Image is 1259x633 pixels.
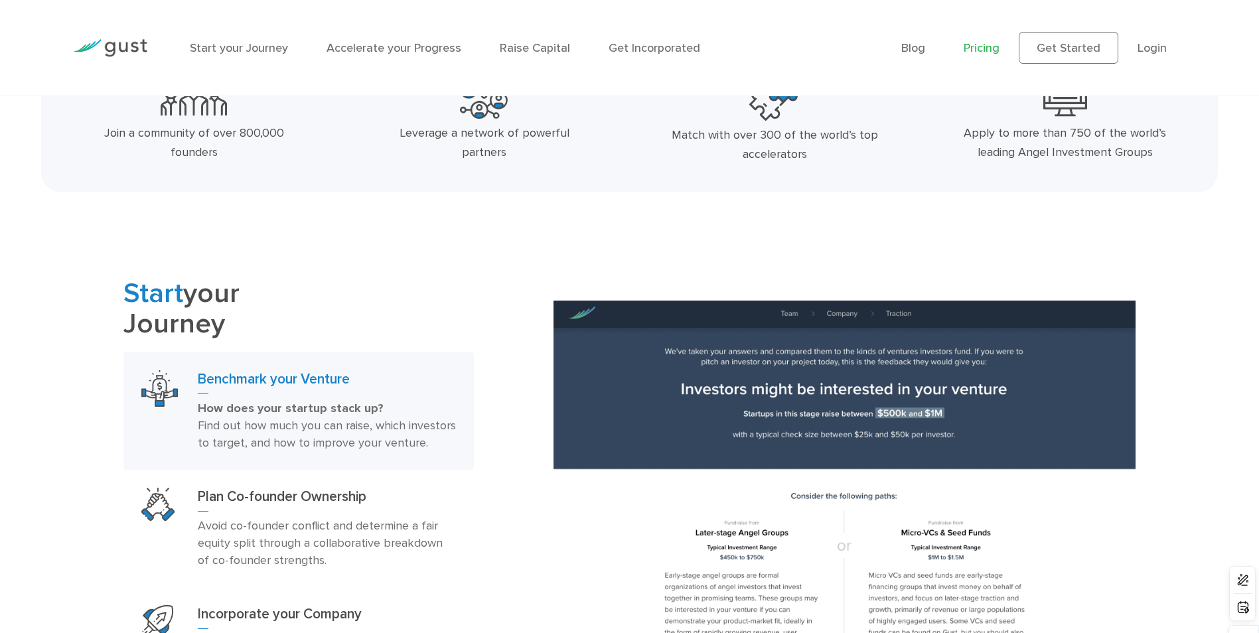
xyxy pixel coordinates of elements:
[190,41,288,55] a: Start your Journey
[1138,41,1167,55] a: Login
[123,277,183,310] span: Start
[964,41,1000,55] a: Pricing
[141,370,178,407] img: Benchmark Your Venture
[500,41,570,55] a: Raise Capital
[609,41,700,55] a: Get Incorporated
[666,126,883,165] div: Match with over 300 of the world’s top accelerators
[957,124,1173,163] div: Apply to more than 750 of the world’s leading Angel Investment Groups
[198,518,456,569] p: Avoid co-founder conflict and determine a fair equity split through a collaborative breakdown of ...
[123,352,474,470] a: Benchmark Your VentureBenchmark your VentureHow does your startup stack up? Find out how much you...
[123,279,474,340] h2: your Journey
[198,419,456,450] span: Find out how much you can raise, which investors to target, and how to improve your venture.
[123,470,474,587] a: Plan Co Founder OwnershipPlan Co-founder OwnershipAvoid co-founder conflict and determine a fair ...
[376,124,593,163] div: Leverage a network of powerful partners
[198,488,456,512] h3: Plan Co-founder Ownership
[86,124,302,163] div: Join a community of over 800,000 founders
[901,41,925,55] a: Blog
[1019,32,1118,64] a: Get Started
[73,39,147,57] img: Gust Logo
[141,488,175,521] img: Plan Co Founder Ownership
[327,41,461,55] a: Accelerate your Progress
[198,370,456,394] h3: Benchmark your Venture
[198,401,384,415] strong: How does your startup stack up?
[198,605,456,629] h3: Incorporate your Company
